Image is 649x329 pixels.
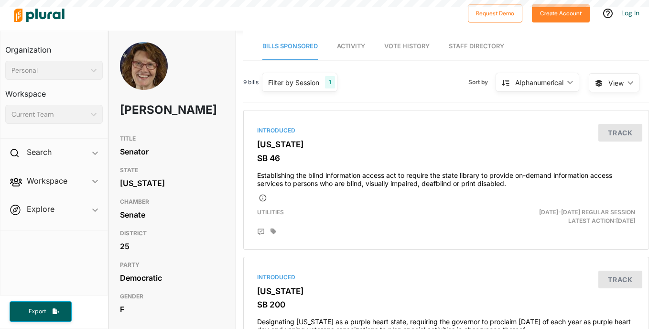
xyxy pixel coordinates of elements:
h3: TITLE [120,133,224,144]
div: Add Position Statement [257,228,265,236]
h2: Search [27,147,52,157]
a: Log In [621,9,639,17]
span: Bills Sponsored [262,43,318,50]
button: Export [10,301,72,322]
h3: Workspace [5,80,103,101]
a: Activity [337,33,365,60]
div: Current Team [11,110,87,120]
div: 1 [325,76,335,88]
h3: [US_STATE] [257,286,635,296]
h4: Establishing the blind information access act to require the state library to provide on-demand i... [257,167,635,188]
h3: PARTY [120,259,224,271]
div: F [120,302,224,317]
h3: SB 200 [257,300,635,309]
div: Democratic [120,271,224,285]
span: Vote History [384,43,430,50]
span: View [608,78,624,88]
span: Sort by [468,78,496,87]
div: Add tags [270,228,276,235]
div: Senator [120,144,224,159]
h1: [PERSON_NAME] [120,96,183,124]
div: Alphanumerical [515,77,563,88]
button: Track [598,124,642,142]
h3: DISTRICT [120,228,224,239]
div: Personal [11,66,87,76]
div: Introduced [257,273,635,282]
div: Filter by Session [268,77,319,88]
button: Create Account [532,4,590,22]
h3: Organization [5,36,103,57]
h3: GENDER [120,291,224,302]
a: Create Account [532,8,590,18]
h3: [US_STATE] [257,140,635,149]
div: Introduced [257,126,635,135]
a: Request Demo [468,8,522,18]
div: Senate [120,208,224,222]
a: Vote History [384,33,430,60]
a: Staff Directory [449,33,504,60]
div: [US_STATE] [120,176,224,190]
a: Bills Sponsored [262,33,318,60]
h3: STATE [120,164,224,176]
span: 9 bills [243,78,259,87]
button: Track [598,271,642,288]
img: Headshot of Mary Ware [120,42,168,112]
span: [DATE]-[DATE] Regular Session [539,208,635,216]
span: Export [22,307,53,316]
h3: CHAMBER [120,196,224,208]
span: Utilities [257,208,284,216]
div: Latest Action: [DATE] [511,208,642,225]
button: Request Demo [468,4,522,22]
div: 25 [120,239,224,253]
h3: SB 46 [257,154,635,163]
span: Activity [337,43,365,50]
